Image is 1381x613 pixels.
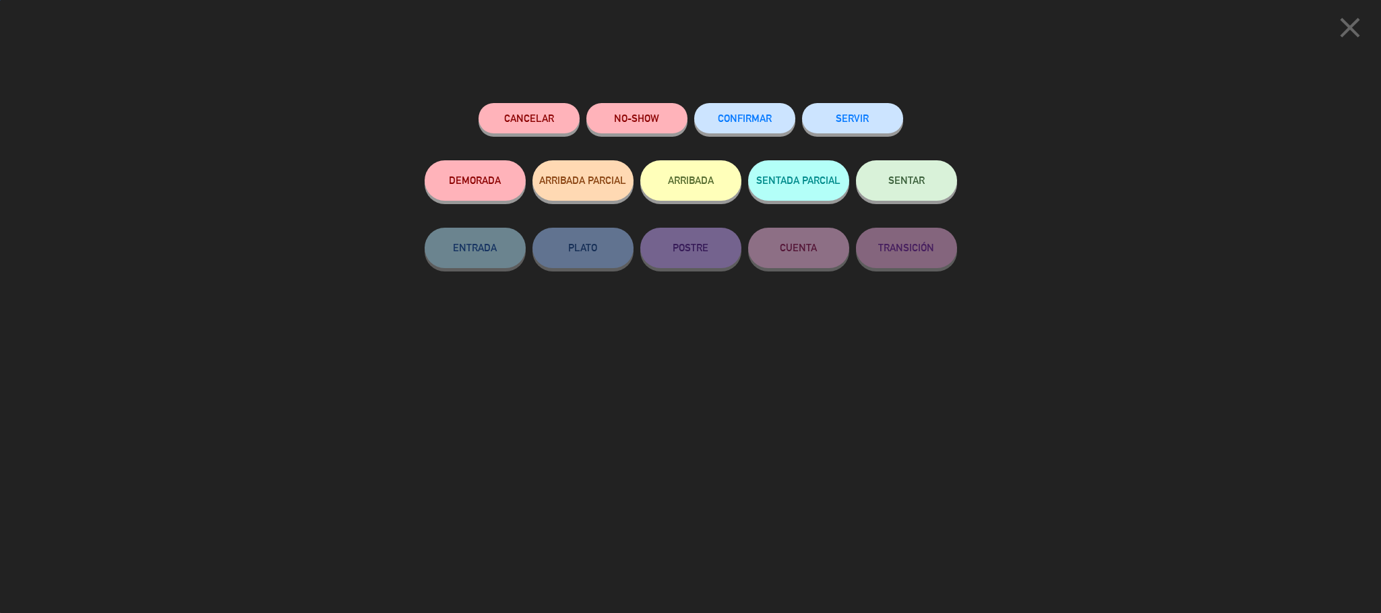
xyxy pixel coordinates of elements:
[1333,11,1367,44] i: close
[694,103,795,133] button: CONFIRMAR
[856,228,957,268] button: TRANSICIÓN
[888,174,925,186] span: SENTAR
[539,174,626,186] span: ARRIBADA PARCIAL
[640,228,741,268] button: POSTRE
[479,103,580,133] button: Cancelar
[802,103,903,133] button: SERVIR
[718,112,772,124] span: CONFIRMAR
[748,160,849,201] button: SENTADA PARCIAL
[425,160,526,201] button: DEMORADA
[856,160,957,201] button: SENTAR
[640,160,741,201] button: ARRIBADA
[1329,10,1371,50] button: close
[532,228,634,268] button: PLATO
[748,228,849,268] button: CUENTA
[425,228,526,268] button: ENTRADA
[532,160,634,201] button: ARRIBADA PARCIAL
[586,103,687,133] button: NO-SHOW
